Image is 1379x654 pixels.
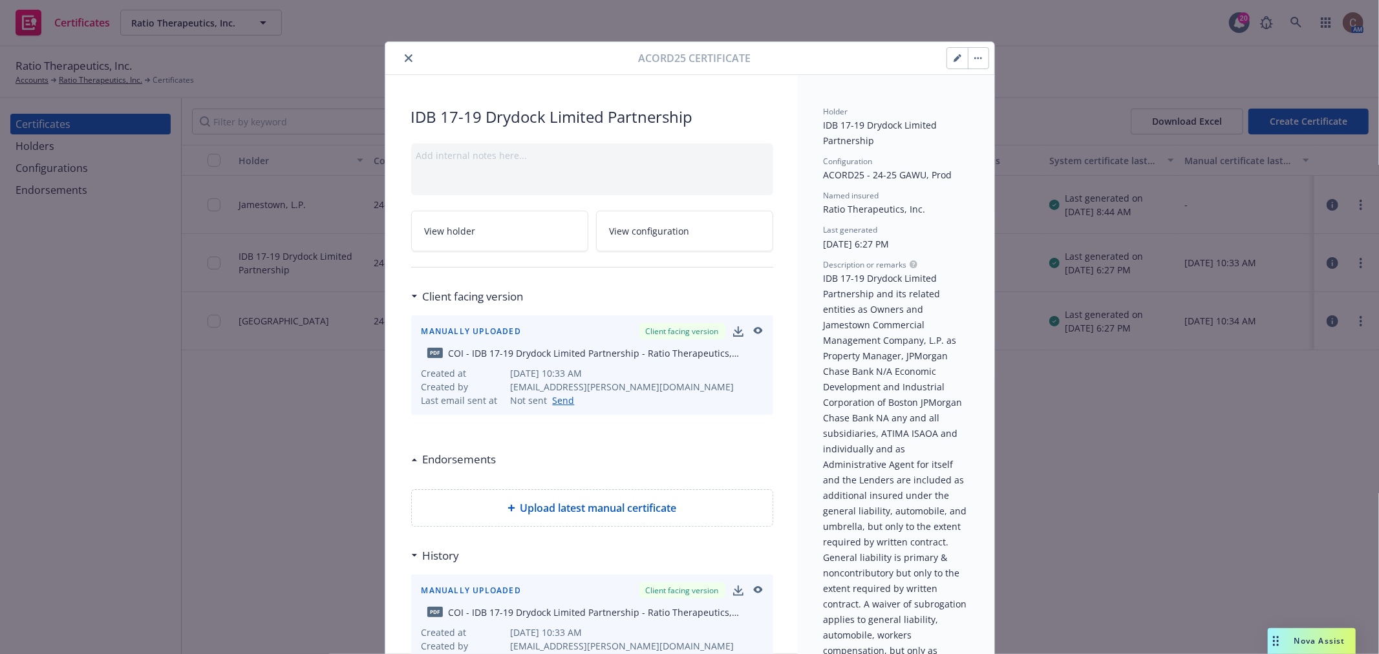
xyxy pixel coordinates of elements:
span: Named insured [824,190,879,201]
span: pdf [427,607,443,617]
div: History [411,547,460,564]
a: View configuration [596,211,773,251]
span: Manually uploaded [422,328,521,335]
button: Nova Assist [1268,628,1356,654]
span: Holder [824,106,848,117]
span: Not sent [511,394,548,407]
span: Manually uploaded [422,587,521,595]
h3: Endorsements [423,451,497,468]
span: Nova Assist [1294,635,1345,646]
div: Upload latest manual certificate [411,489,773,527]
span: View holder [425,224,476,238]
span: [EMAIL_ADDRESS][PERSON_NAME][DOMAIN_NAME] [511,639,763,653]
span: Created at [422,366,506,380]
span: Add internal notes here... [416,149,528,162]
div: Client facing version [639,582,725,598]
span: IDB 17-19 Drydock Limited Partnership [411,106,773,128]
h3: Client facing version [423,288,524,305]
div: Client facing version [411,288,524,305]
span: View configuration [610,224,690,238]
span: Description or remarks [824,259,907,270]
span: Last generated [824,224,878,235]
button: close [401,50,416,66]
span: [EMAIL_ADDRESS][PERSON_NAME][DOMAIN_NAME] [511,380,763,394]
span: Created at [422,626,506,639]
span: pdf [427,348,443,357]
span: IDB 17-19 Drydock Limited Partnership [824,119,940,147]
span: Created by [422,639,506,653]
span: Last email sent at [422,394,506,407]
div: COI - IDB 17-19 Drydock Limited Partnership - Ratio Therapeutics, Inc.pdf [449,606,763,619]
div: Drag to move [1268,628,1284,654]
span: Configuration [824,156,873,167]
span: [DATE] 10:33 AM [511,626,763,639]
span: Ratio Therapeutics, Inc. [824,203,926,215]
span: ACORD25 - 24-25 GAWU, Prod [824,169,952,181]
h3: History [423,547,460,564]
span: Acord25 certificate [639,50,751,66]
div: Endorsements [411,451,497,468]
div: COI - IDB 17-19 Drydock Limited Partnership - Ratio Therapeutics, Inc.pdf [449,346,763,360]
div: Client facing version [639,323,725,339]
a: Send [548,394,575,407]
span: Created by [422,380,506,394]
a: View holder [411,211,588,251]
span: [DATE] 6:27 PM [824,238,890,250]
span: [DATE] 10:33 AM [511,366,763,380]
span: Upload latest manual certificate [520,500,677,516]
